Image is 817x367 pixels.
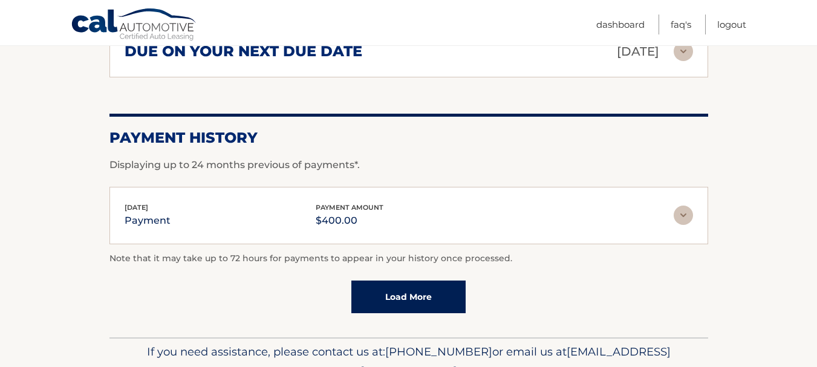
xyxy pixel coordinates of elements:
a: Logout [717,15,746,34]
img: accordion-rest.svg [674,42,693,61]
h2: due on your next due date [125,42,362,60]
a: Dashboard [596,15,645,34]
a: FAQ's [671,15,691,34]
p: $400.00 [316,212,383,229]
p: payment [125,212,171,229]
span: [DATE] [125,203,148,212]
p: Displaying up to 24 months previous of payments*. [109,158,708,172]
span: [PHONE_NUMBER] [385,345,492,359]
span: payment amount [316,203,383,212]
p: Note that it may take up to 72 hours for payments to appear in your history once processed. [109,252,708,266]
h2: Payment History [109,129,708,147]
p: [DATE] [617,41,659,62]
img: accordion-rest.svg [674,206,693,225]
a: Load More [351,281,466,313]
a: Cal Automotive [71,8,198,43]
